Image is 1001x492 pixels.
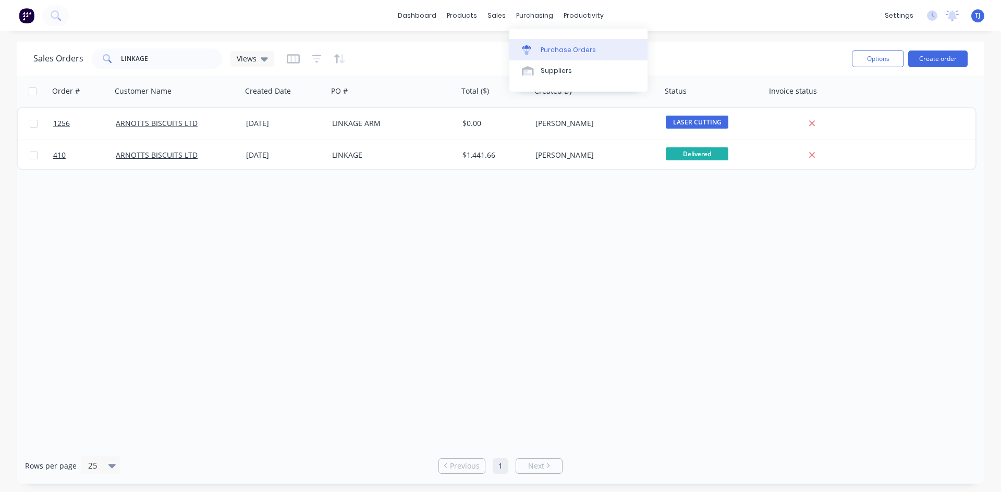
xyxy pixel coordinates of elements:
[516,461,562,471] a: Next page
[332,150,448,160] div: LINKAGE
[880,8,919,23] div: settings
[53,140,116,171] a: 410
[115,86,172,96] div: Customer Name
[769,86,817,96] div: Invoice status
[116,150,198,160] a: ARNOTTS BISCUITS LTD
[33,54,83,64] h1: Sales Orders
[331,86,348,96] div: PO #
[666,147,728,160] span: Delivered
[482,8,511,23] div: sales
[442,8,482,23] div: products
[535,150,651,160] div: [PERSON_NAME]
[393,8,442,23] a: dashboard
[53,118,70,129] span: 1256
[450,461,480,471] span: Previous
[558,8,609,23] div: productivity
[25,461,77,471] span: Rows per page
[528,461,544,471] span: Next
[493,458,508,474] a: Page 1 is your current page
[852,51,904,67] button: Options
[666,116,728,129] span: LASER CUTTING
[541,45,596,55] div: Purchase Orders
[121,48,223,69] input: Search...
[434,458,567,474] ul: Pagination
[462,118,524,129] div: $0.00
[541,66,572,75] div: Suppliers
[116,118,198,128] a: ARNOTTS BISCUITS LTD
[908,51,968,67] button: Create order
[246,150,324,160] div: [DATE]
[461,86,489,96] div: Total ($)
[53,150,66,160] span: 410
[509,60,648,81] a: Suppliers
[509,39,648,60] a: Purchase Orders
[332,118,448,129] div: LINKAGE ARM
[975,11,981,20] span: TJ
[535,118,651,129] div: [PERSON_NAME]
[439,461,485,471] a: Previous page
[665,86,687,96] div: Status
[237,53,257,64] span: Views
[245,86,291,96] div: Created Date
[19,8,34,23] img: Factory
[246,118,324,129] div: [DATE]
[511,8,558,23] div: purchasing
[53,108,116,139] a: 1256
[462,150,524,160] div: $1,441.66
[52,86,80,96] div: Order #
